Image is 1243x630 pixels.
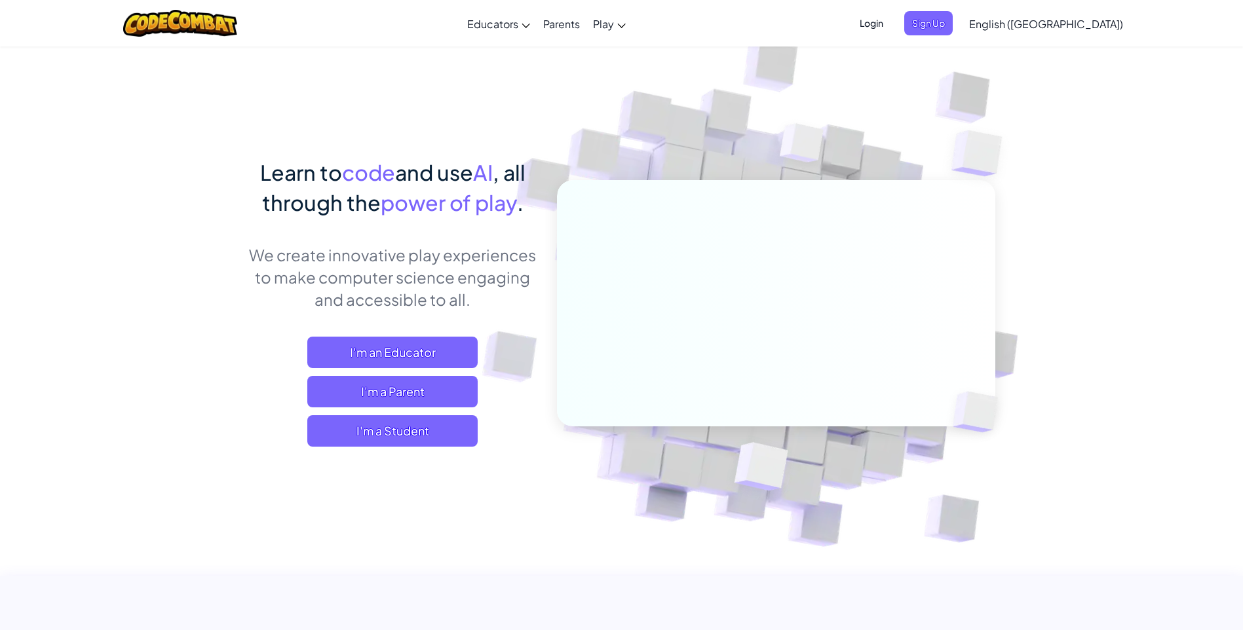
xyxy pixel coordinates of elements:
span: English ([GEOGRAPHIC_DATA]) [969,17,1123,31]
span: Educators [467,17,518,31]
button: Login [852,11,891,35]
img: Overlap cubes [925,98,1039,209]
a: Parents [537,6,586,41]
p: We create innovative play experiences to make computer science engaging and accessible to all. [248,244,537,310]
span: Learn to [260,159,342,185]
a: English ([GEOGRAPHIC_DATA]) [963,6,1130,41]
a: Educators [461,6,537,41]
span: and use [395,159,473,185]
span: . [517,189,524,215]
a: Play [586,6,632,41]
span: power of play [381,189,517,215]
button: I'm a Student [307,415,478,447]
img: Overlap cubes [755,98,849,195]
button: Sign Up [904,11,953,35]
span: AI [473,159,493,185]
img: CodeCombat logo [123,10,238,37]
span: code [342,159,395,185]
img: Overlap cubes [702,415,819,523]
img: Overlap cubes [930,364,1029,460]
a: I'm a Parent [307,376,478,407]
span: Play [593,17,614,31]
a: I'm an Educator [307,337,478,368]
